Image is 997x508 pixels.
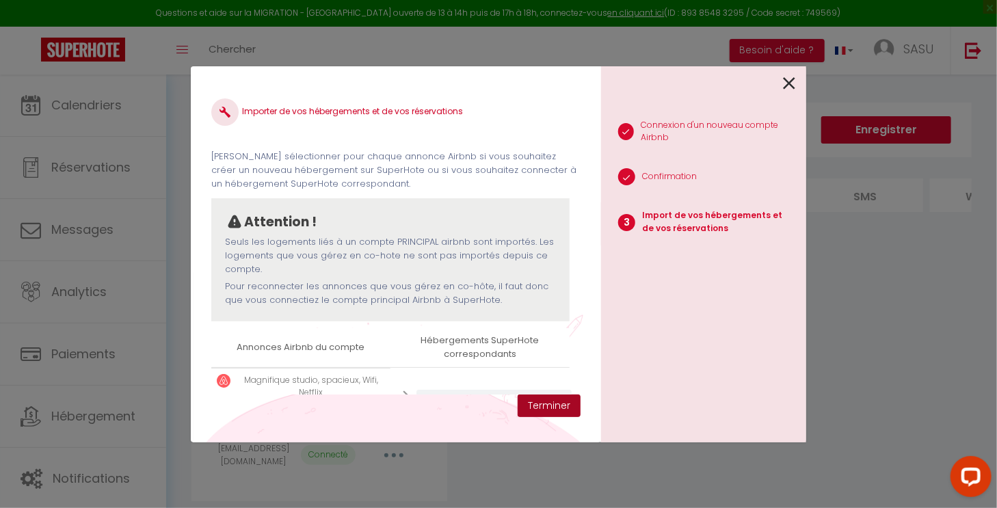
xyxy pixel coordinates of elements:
[641,119,795,145] p: Connexion d'un nouveau compte Airbnb
[244,212,317,232] p: Attention !
[211,150,581,191] p: [PERSON_NAME] sélectionner pour chaque annonce Airbnb si vous souhaitez créer un nouveau hébergem...
[642,209,795,235] p: Import de vos hébergements et de vos réservations
[225,235,556,277] p: Seuls les logements liés à un compte PRINCIPAL airbnb sont importés. Les logements que vous gérez...
[225,280,556,308] p: Pour reconnecter les annonces que vous gérez en co-hôte, il faut donc que vous connectiez le comp...
[390,328,570,367] th: Hébergements SuperHote correspondants
[211,328,390,367] th: Annonces Airbnb du compte
[237,374,385,400] p: Magnifique studio, spacieux, Wifi, Netflix
[211,98,581,126] h4: Importer de vos hébergements et de vos réservations
[940,451,997,508] iframe: LiveChat chat widget
[518,395,581,418] button: Terminer
[642,170,697,183] p: Confirmation
[618,214,635,231] span: 3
